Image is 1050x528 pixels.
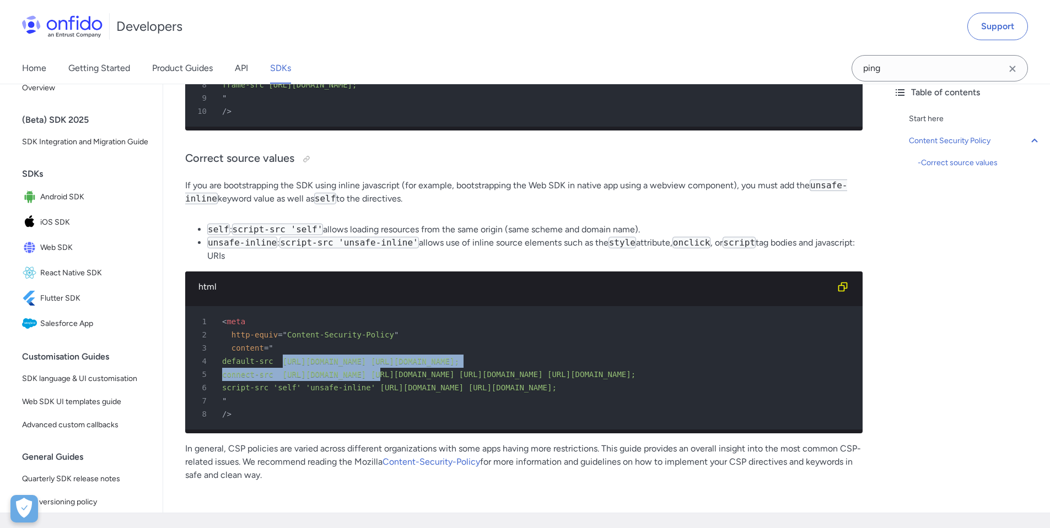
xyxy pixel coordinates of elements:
[40,240,149,255] span: Web SDK
[227,317,245,326] span: meta
[190,328,214,341] span: 2
[852,55,1028,81] input: Onfido search input field
[222,107,231,116] span: />
[231,330,278,339] span: http-equiv
[22,109,158,131] div: (Beta) SDK 2025
[18,414,154,436] a: Advanced custom callbacks
[270,53,291,84] a: SDKs
[198,280,832,293] div: html
[40,316,149,331] span: Salesforce App
[190,341,214,355] span: 3
[235,53,248,84] a: API
[22,291,40,306] img: IconFlutter SDK
[383,456,480,467] a: Content-Security-Policy
[723,237,756,248] code: script
[190,91,214,105] span: 9
[40,291,149,306] span: Flutter SDK
[22,15,103,37] img: Onfido Logo
[207,223,863,236] li: : allows loading resources from the same origin (same scheme and domain name).
[18,286,154,311] a: IconFlutter SDKFlutter SDK
[222,410,231,418] span: />
[40,215,149,230] span: iOS SDK
[287,330,394,339] span: Content-Security-Policy
[18,236,154,260] a: IconWeb SDKWeb SDK
[18,185,154,209] a: IconAndroid SDKAndroid SDK
[22,446,158,468] div: General Guides
[222,357,459,366] span: default-src [URL][DOMAIN_NAME] [URL][DOMAIN_NAME];
[185,179,847,204] code: unsafe-inline
[190,105,214,118] span: 10
[18,77,154,99] a: Overview
[967,13,1028,40] a: Support
[40,265,149,281] span: React Native SDK
[40,189,149,205] span: Android SDK
[190,315,214,328] span: 1
[190,394,214,407] span: 7
[22,395,149,409] span: Web SDK UI templates guide
[207,224,230,235] code: self
[314,193,337,204] code: self
[10,495,38,522] div: Cookie Preferences
[18,131,154,153] a: SDK Integration and Migration Guide
[185,442,863,482] p: In general, CSP policies are varied across different organizations with some apps having more res...
[190,368,214,381] span: 5
[222,94,227,102] span: "
[909,134,1041,148] a: Content Security Policy
[918,156,1041,170] div: - Correct source values
[268,344,273,352] span: "
[22,215,40,230] img: IconiOS SDK
[185,150,863,168] h3: Correct source values
[22,472,149,486] span: Quarterly SDK release notes
[22,346,158,368] div: Customisation Guides
[918,156,1041,170] a: -Correct source values
[231,344,264,352] span: content
[832,276,854,298] button: Copy code snippet button
[10,495,38,522] button: Open Preferences
[207,236,863,263] li: : allows use of inline source elements such as the attribute, , or tag bodies and javascript: URIs
[18,468,154,490] a: Quarterly SDK release notes
[22,496,149,509] span: SDK versioning policy
[18,261,154,285] a: IconReact Native SDKReact Native SDK
[909,112,1041,126] a: Start here
[18,368,154,390] a: SDK language & UI customisation
[190,78,214,91] span: 8
[22,265,40,281] img: IconReact Native SDK
[264,344,268,352] span: =
[22,81,149,95] span: Overview
[279,237,418,248] code: script-src 'unsafe-inline'
[22,240,40,255] img: IconWeb SDK
[22,316,40,331] img: IconSalesforce App
[222,317,227,326] span: <
[22,372,149,385] span: SDK language & UI customisation
[893,86,1041,99] div: Table of contents
[68,53,130,84] a: Getting Started
[222,383,557,392] span: script-src 'self' 'unsafe-inline' [URL][DOMAIN_NAME] [URL][DOMAIN_NAME];
[222,370,636,379] span: connect-src [URL][DOMAIN_NAME] [URL][DOMAIN_NAME] [URL][DOMAIN_NAME] [URL][DOMAIN_NAME];
[394,330,399,339] span: "
[116,18,182,35] h1: Developers
[18,210,154,235] a: IconiOS SDKiOS SDK
[207,237,277,248] code: unsafe-inline
[283,330,287,339] span: "
[22,163,158,185] div: SDKs
[190,355,214,368] span: 4
[22,135,149,149] span: SDK Integration and Migration Guide
[152,53,213,84] a: Product Guides
[18,312,154,336] a: IconSalesforce AppSalesforce App
[18,491,154,513] a: SDK versioning policy
[18,391,154,413] a: Web SDK UI templates guide
[222,80,357,89] span: frame-src [URL][DOMAIN_NAME];
[672,237,710,248] code: onclick
[278,330,282,339] span: =
[190,407,214,421] span: 8
[22,189,40,205] img: IconAndroid SDK
[185,179,863,205] p: If you are bootstrapping the SDK using inline javascript (for example, bootstrapping the Web SDK ...
[1006,62,1019,75] svg: Clear search field button
[190,381,214,394] span: 6
[222,396,227,405] span: "
[232,224,324,235] code: script-src 'self'
[609,237,636,248] code: style
[22,418,149,432] span: Advanced custom callbacks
